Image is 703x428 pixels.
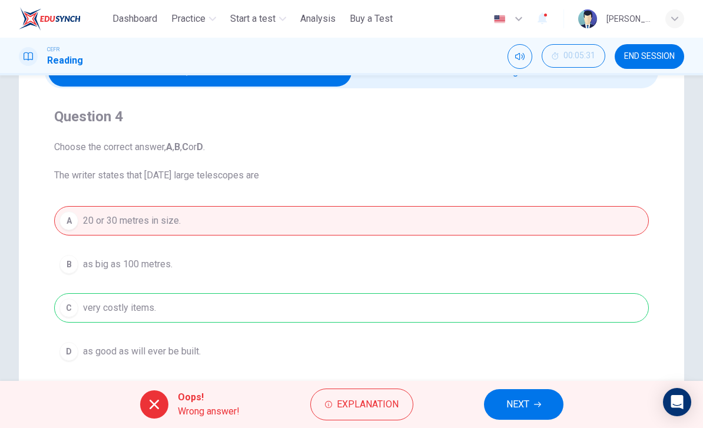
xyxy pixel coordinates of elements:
[112,12,157,26] span: Dashboard
[226,8,291,29] button: Start a test
[300,12,336,26] span: Analysis
[47,54,83,68] h1: Reading
[484,389,563,420] button: NEXT
[47,45,59,54] span: CEFR
[178,390,240,404] span: Oops!
[542,44,605,68] button: 00:05:31
[197,141,203,152] b: D
[606,12,651,26] div: [PERSON_NAME] [DATE] HILMI BIN [PERSON_NAME]
[350,12,393,26] span: Buy a Test
[663,388,691,416] div: Open Intercom Messenger
[337,396,399,413] span: Explanation
[508,44,532,69] div: Mute
[492,15,507,24] img: en
[19,7,108,31] a: ELTC logo
[171,12,205,26] span: Practice
[54,140,649,183] span: Choose the correct answer, , , or . The writer states that [DATE] large telescopes are
[166,141,173,152] b: A
[178,404,240,419] span: Wrong answer!
[296,8,340,29] button: Analysis
[578,9,597,28] img: Profile picture
[506,396,529,413] span: NEXT
[345,8,397,29] button: Buy a Test
[19,7,81,31] img: ELTC logo
[310,389,413,420] button: Explanation
[542,44,605,69] div: Hide
[54,107,649,126] h4: Question 4
[230,12,276,26] span: Start a test
[624,52,675,61] span: END SESSION
[108,8,162,29] button: Dashboard
[174,141,180,152] b: B
[167,8,221,29] button: Practice
[615,44,684,69] button: END SESSION
[182,141,188,152] b: C
[563,51,595,61] span: 00:05:31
